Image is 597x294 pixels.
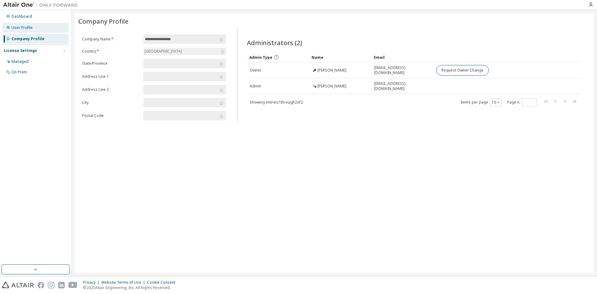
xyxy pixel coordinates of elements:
[12,59,29,64] div: Managed
[507,98,537,106] span: Page n.
[48,282,54,288] img: instagram.svg
[317,84,346,89] span: [PERSON_NAME]
[101,280,147,285] div: Website Terms of Use
[12,25,33,30] div: User Profile
[82,49,140,54] label: Country
[4,48,37,53] div: License Settings
[492,100,500,105] button: 10
[58,282,65,288] img: linkedin.svg
[147,280,179,285] div: Cookie Consent
[374,65,431,75] span: [EMAIL_ADDRESS][DOMAIN_NAME]
[247,38,302,47] span: Administrators (2)
[436,65,489,76] button: Request Owner Change
[12,14,32,19] div: Dashboard
[12,70,27,75] div: On Prem
[82,87,140,92] label: Address Line 2
[82,61,140,66] label: State/Province
[374,52,431,62] div: Email
[143,48,226,55] div: [GEOGRAPHIC_DATA]
[83,285,179,290] p: © 2025 Altair Engineering, Inc. All Rights Reserved.
[460,98,502,106] span: Items per page
[82,100,140,105] label: City
[83,280,101,285] div: Privacy
[317,68,346,73] span: [PERSON_NAME]
[82,113,140,118] label: Postal Code
[144,48,183,55] div: [GEOGRAPHIC_DATA]
[3,2,81,8] img: Altair One
[82,74,140,79] label: Address Line 1
[374,81,431,91] span: [EMAIL_ADDRESS][DOMAIN_NAME]
[68,282,77,288] img: youtube.svg
[250,100,303,105] span: Showing entries 1 through 2 of 2
[312,52,369,62] div: Name
[2,282,34,288] img: altair_logo.svg
[250,68,261,73] span: Owner
[249,55,272,60] span: Admin Type
[12,36,44,41] div: Company Profile
[250,84,261,89] span: Admin
[38,282,44,288] img: facebook.svg
[78,17,128,26] span: Company Profile
[82,37,140,42] label: Company Name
